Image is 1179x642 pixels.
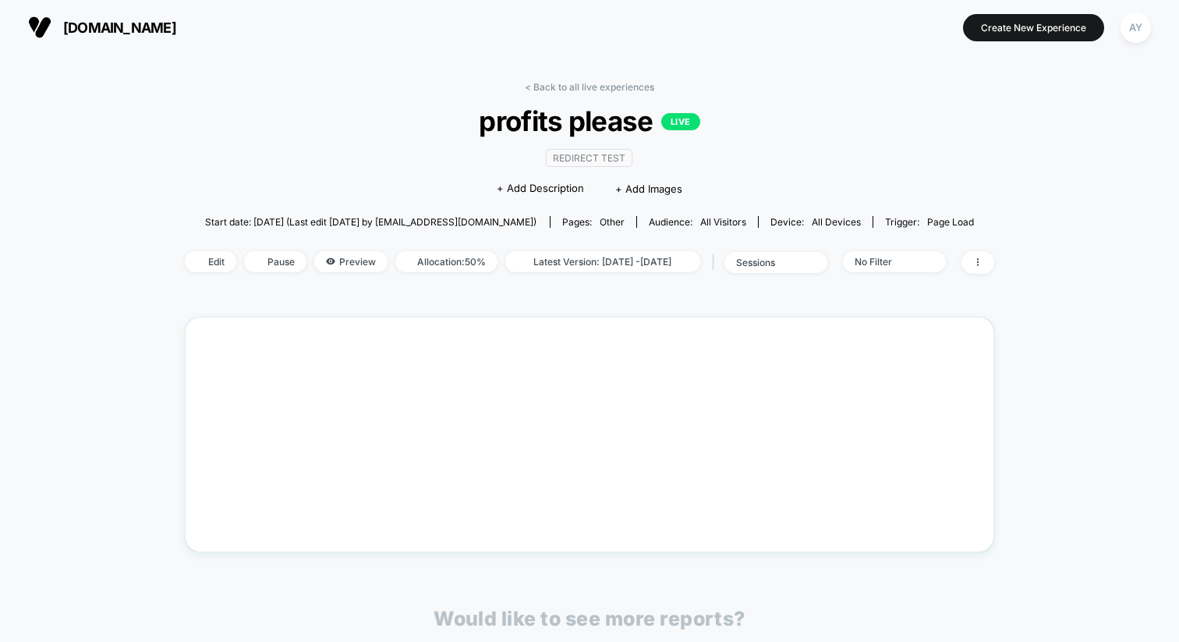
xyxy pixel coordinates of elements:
span: Pause [244,251,306,272]
div: AY [1121,12,1151,43]
span: profits please [225,105,954,137]
a: < Back to all live experiences [525,81,654,93]
p: LIVE [661,113,700,130]
span: Device: [758,216,873,228]
span: Start date: [DATE] (Last edit [DATE] by [EMAIL_ADDRESS][DOMAIN_NAME]) [205,216,536,228]
span: Redirect Test [546,149,632,167]
span: Edit [185,251,236,272]
p: Would like to see more reports? [434,607,745,630]
span: Allocation: 50% [395,251,497,272]
button: AY [1116,12,1156,44]
span: [DOMAIN_NAME] [63,20,176,36]
button: Create New Experience [963,14,1104,41]
img: Visually logo [28,16,51,39]
button: [DOMAIN_NAME] [23,15,181,40]
span: other [600,216,625,228]
span: | [708,251,724,274]
span: all devices [812,216,861,228]
div: Pages: [562,216,625,228]
span: Page Load [927,216,974,228]
span: + Add Images [615,183,682,195]
span: Latest Version: [DATE] - [DATE] [505,251,700,272]
div: Trigger: [885,216,974,228]
div: Audience: [649,216,746,228]
span: All Visitors [700,216,746,228]
div: sessions [736,257,798,268]
span: Preview [314,251,388,272]
div: No Filter [855,256,917,268]
span: + Add Description [497,181,584,197]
